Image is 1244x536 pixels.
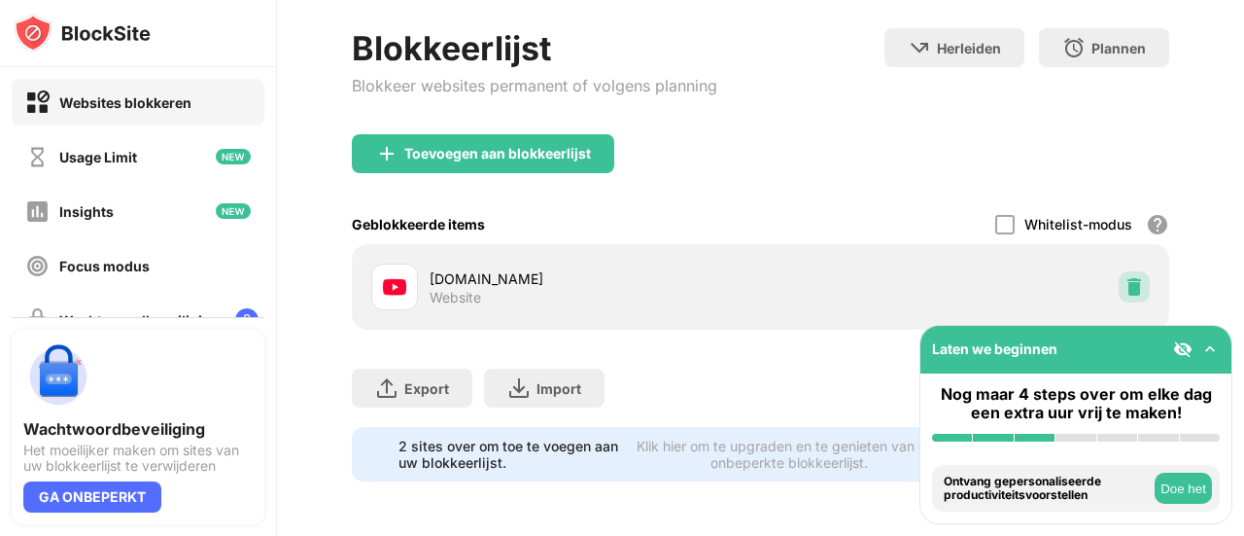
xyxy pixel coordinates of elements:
img: push-password-protection.svg [23,341,93,411]
img: insights-off.svg [25,199,50,224]
img: favicons [383,275,406,299]
img: lock-menu.svg [235,308,259,332]
div: Website [430,289,481,306]
div: Blokkeer websites permanent of volgens planning [352,76,717,95]
div: Whitelist-modus [1024,216,1132,232]
div: Klik hier om te upgraden en te genieten van een onbeperkte blokkeerlijst. [633,438,946,471]
div: Toevoegen aan blokkeerlijst [404,146,591,161]
img: logo-blocksite.svg [14,14,151,53]
div: Blokkeerlijst [352,28,717,68]
img: password-protection-off.svg [25,308,50,333]
div: GA ONBEPERKT [23,482,161,513]
div: Ontvang gepersonaliseerde productiviteitsvoorstellen [944,475,1150,503]
button: Doe het [1155,473,1212,504]
div: Nog maar 4 steps over om elke dag een extra uur vrij te maken! [932,385,1220,422]
div: Wachtwoordbeveiliging [23,419,253,439]
div: Het moeilijker maken om sites van uw blokkeerlijst te verwijderen [23,443,253,474]
div: Import [536,380,581,397]
div: [DOMAIN_NAME] [430,268,761,289]
div: Focus modus [59,258,150,274]
img: eye-not-visible.svg [1173,339,1192,359]
img: new-icon.svg [216,149,251,164]
div: Plannen [1091,40,1146,56]
div: Export [404,380,449,397]
div: Wachtwoordbeveiliging [59,312,220,329]
img: focus-off.svg [25,254,50,278]
div: Insights [59,203,114,220]
div: 2 sites over om toe te voegen aan uw blokkeerlijst. [398,438,621,471]
img: block-on.svg [25,90,50,115]
img: new-icon.svg [216,203,251,219]
div: Laten we beginnen [932,340,1057,357]
img: omni-setup-toggle.svg [1200,339,1220,359]
div: Websites blokkeren [59,94,191,111]
img: time-usage-off.svg [25,145,50,169]
div: Herleiden [937,40,1001,56]
div: Usage Limit [59,149,137,165]
div: Geblokkeerde items [352,216,485,232]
